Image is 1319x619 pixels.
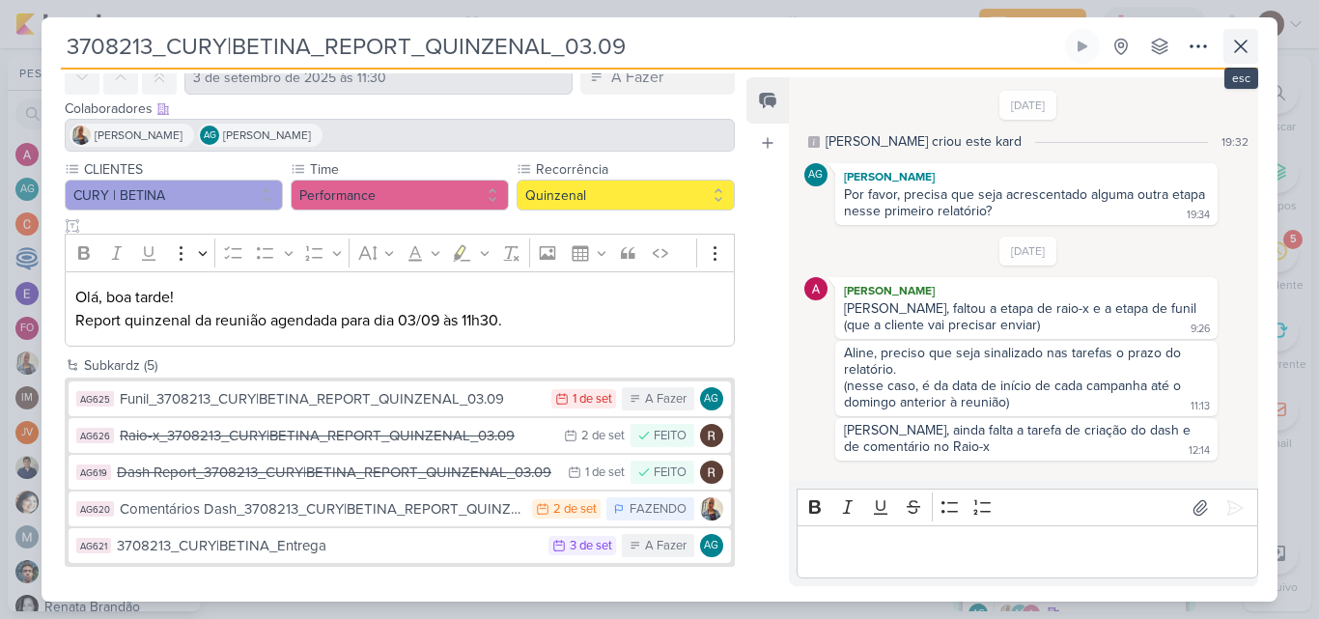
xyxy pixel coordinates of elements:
[95,127,182,144] span: [PERSON_NAME]
[804,277,828,300] img: Alessandra Gomes
[797,489,1258,526] div: Editor toolbar
[1221,133,1249,151] div: 19:32
[808,170,823,181] p: AG
[200,126,219,145] div: Aline Gimenez Graciano
[645,390,687,409] div: A Fazer
[120,425,554,447] div: Raio-x_3708213_CURY|BETINA_REPORT_QUINZENAL_03.09
[65,180,283,211] button: CURY | BETINA
[581,430,625,442] div: 2 de set
[76,391,114,407] div: AG625
[223,127,311,144] span: [PERSON_NAME]
[645,537,687,556] div: A Fazer
[204,131,216,141] p: AG
[839,281,1214,300] div: [PERSON_NAME]
[308,159,509,180] label: Time
[76,538,111,553] div: AG621
[120,498,522,521] div: Comentários Dash_3708213_CURY|BETINA_REPORT_QUINZENAL_03.09
[65,234,735,271] div: Editor toolbar
[69,381,731,416] button: AG625 Funil_3708213_CURY|BETINA_REPORT_QUINZENAL_03.09 1 de set A Fazer AG
[839,167,1214,186] div: [PERSON_NAME]
[84,355,735,376] div: Subkardz (5)
[69,455,731,490] button: AG619 Dash Report_3708213_CURY|BETINA_REPORT_QUINZENAL_03.09 1 de set FEITO
[117,462,558,484] div: Dash Report_3708213_CURY|BETINA_REPORT_QUINZENAL_03.09
[120,388,542,410] div: Funil_3708213_CURY|BETINA_REPORT_QUINZENAL_03.09
[61,29,1061,64] input: Kard Sem Título
[117,535,539,557] div: 3708213_CURY|BETINA_Entrega
[611,66,663,89] div: A Fazer
[82,159,283,180] label: CLIENTES
[797,525,1258,578] div: Editor editing area: main
[654,427,687,446] div: FEITO
[844,378,1185,410] div: (nesse caso, é da data de início de cada campanha até o domingo anterior à reunião)
[1224,68,1258,89] div: esc
[517,180,735,211] button: Quinzenal
[826,131,1022,152] div: [PERSON_NAME] criou este kard
[654,464,687,483] div: FEITO
[700,534,723,557] div: Aline Gimenez Graciano
[844,300,1200,333] div: [PERSON_NAME], faltou a etapa de raio-x e a etapa de funil (que a cliente vai precisar enviar)
[700,387,723,410] div: Aline Gimenez Graciano
[844,186,1209,219] div: Por favor, precisa que seja acrescentado alguma outra etapa nesse primeiro relatório?
[630,500,687,520] div: FAZENDO
[1075,39,1090,54] div: Ligar relógio
[570,540,612,552] div: 3 de set
[700,424,723,447] img: Rafael Dornelles
[573,393,612,406] div: 1 de set
[65,271,735,348] div: Editor editing area: main
[69,528,731,563] button: AG621 3708213_CURY|BETINA_Entrega 3 de set A Fazer AG
[700,497,723,521] img: Iara Santos
[1191,322,1210,337] div: 9:26
[76,501,114,517] div: AG620
[585,466,625,479] div: 1 de set
[75,286,724,332] p: Olá, boa tarde! Report quinzenal da reunião agendada para dia 03/09 às 11h30.
[700,461,723,484] img: Rafael Dornelles
[291,180,509,211] button: Performance
[704,394,718,405] p: AG
[1191,399,1210,414] div: 11:13
[844,345,1209,378] div: Aline, preciso que seja sinalizado nas tarefas o prazo do relatório.
[704,541,718,551] p: AG
[844,422,1194,455] div: [PERSON_NAME], ainda falta a tarefa de criação do dash e de comentário no Raio-x
[580,60,735,95] button: A Fazer
[69,418,731,453] button: AG626 Raio-x_3708213_CURY|BETINA_REPORT_QUINZENAL_03.09 2 de set FEITO
[65,98,735,119] div: Colaboradores
[1189,443,1210,459] div: 12:14
[69,492,731,526] button: AG620 Comentários Dash_3708213_CURY|BETINA_REPORT_QUINZENAL_03.09 2 de set FAZENDO
[1187,208,1210,223] div: 19:34
[553,503,597,516] div: 2 de set
[184,60,573,95] input: Select a date
[804,163,828,186] div: Aline Gimenez Graciano
[534,159,735,180] label: Recorrência
[76,464,111,480] div: AG619
[71,126,91,145] img: Iara Santos
[76,428,114,443] div: AG626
